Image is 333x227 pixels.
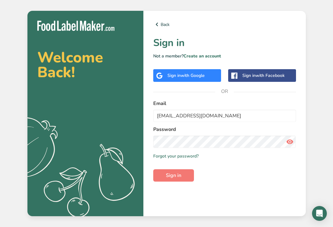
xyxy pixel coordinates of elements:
[242,72,285,79] div: Sign in
[153,53,296,59] p: Not a member?
[153,21,296,28] a: Back
[166,172,181,179] span: Sign in
[183,53,221,59] a: Create an account
[256,73,285,78] span: with Facebook
[37,50,134,80] h2: Welcome Back!
[312,206,327,221] div: Open Intercom Messenger
[153,36,296,50] h1: Sign in
[153,126,296,133] label: Password
[153,169,194,182] button: Sign in
[37,21,114,31] img: Food Label Maker
[181,73,205,78] span: with Google
[153,100,296,107] label: Email
[167,72,205,79] div: Sign in
[153,153,199,159] a: Forgot your password?
[215,82,234,101] span: OR
[153,110,296,122] input: Enter Your Email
